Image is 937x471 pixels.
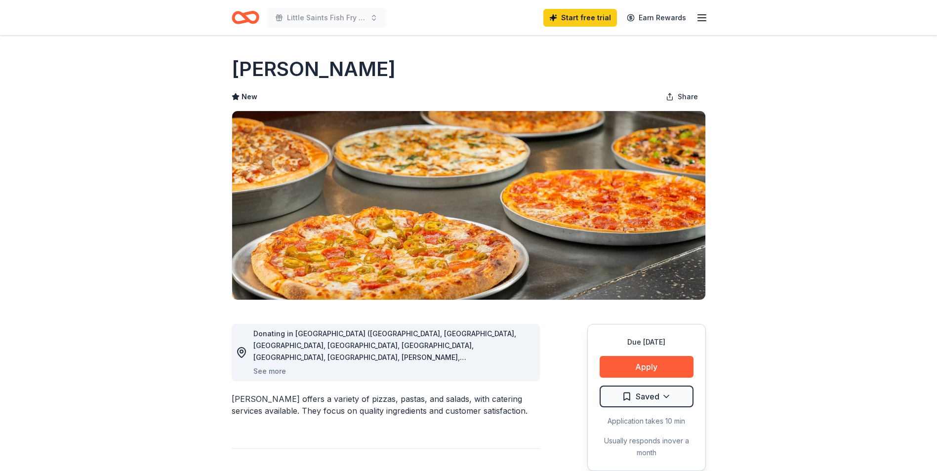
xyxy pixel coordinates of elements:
button: Little Saints Fish Fry & Auction [267,8,386,28]
div: Usually responds in over a month [600,435,693,459]
span: New [242,91,257,103]
span: Donating in [GEOGRAPHIC_DATA] ([GEOGRAPHIC_DATA], [GEOGRAPHIC_DATA], [GEOGRAPHIC_DATA], [GEOGRAPH... [253,329,516,468]
img: Image for Mazzio's [232,111,705,300]
button: See more [253,365,286,377]
div: Application takes 10 min [600,415,693,427]
h1: [PERSON_NAME] [232,55,396,83]
div: Due [DATE] [600,336,693,348]
span: Share [678,91,698,103]
a: Home [232,6,259,29]
div: [PERSON_NAME] offers a variety of pizzas, pastas, and salads, with catering services available. T... [232,393,540,417]
button: Apply [600,356,693,378]
span: Little Saints Fish Fry & Auction [287,12,366,24]
a: Start free trial [543,9,617,27]
a: Earn Rewards [621,9,692,27]
button: Share [658,87,706,107]
span: Saved [636,390,659,403]
button: Saved [600,386,693,407]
